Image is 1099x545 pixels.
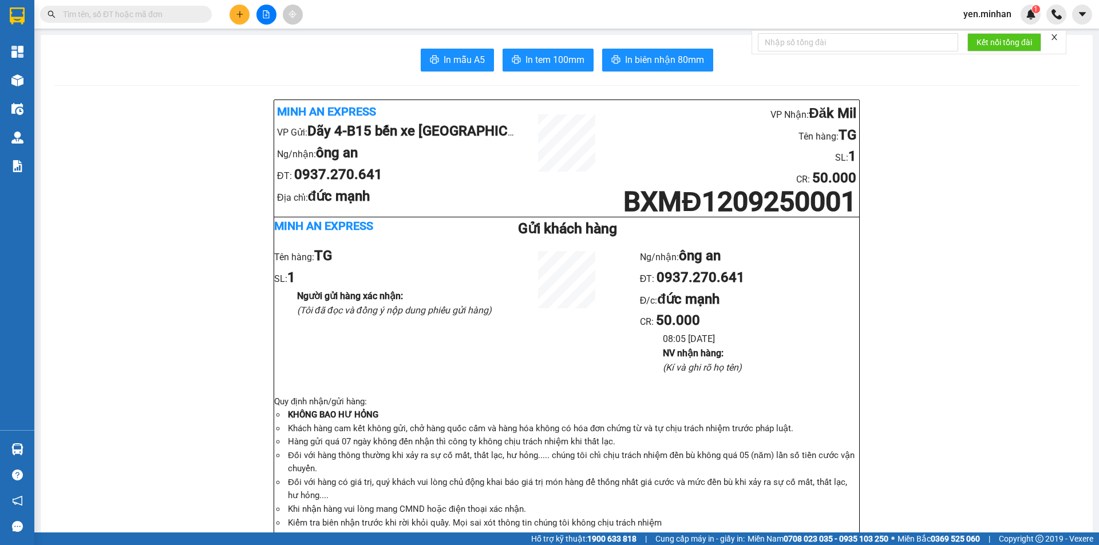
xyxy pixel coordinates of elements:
[977,36,1032,49] span: Kết nối tổng đài
[277,142,519,164] li: Ng/nhận:
[657,291,720,307] b: đức mạnh
[288,409,378,420] strong: KHÔNG BAO HƯ HỎNG
[587,534,637,543] strong: 1900 633 818
[663,348,724,359] b: NV nhận hàng :
[989,532,990,545] span: |
[809,105,856,121] b: Đăk Mil
[11,46,23,58] img: dashboard-icon
[1050,33,1058,41] span: close
[274,267,493,289] li: SL:
[611,55,620,66] span: printer
[848,148,856,164] b: 1
[274,245,493,267] li: Tên hàng:
[288,10,297,18] span: aim
[615,103,856,125] li: VP Nhận:
[1034,5,1038,13] span: 1
[274,395,859,530] div: Quy định nhận/gửi hàng :
[954,7,1021,21] span: yen.minhan
[663,332,859,346] li: 08:05 [DATE]
[640,245,859,267] li: Ng/nhận:
[12,521,23,532] span: message
[931,534,980,543] strong: 0369 525 060
[812,170,856,186] b: 50.000
[11,132,23,144] img: warehouse-icon
[421,49,494,71] button: printerIn mẫu A5
[12,495,23,506] span: notification
[518,220,617,237] b: Gửi khách hàng
[1035,535,1043,543] span: copyright
[967,33,1041,51] button: Kết nối tổng đài
[525,53,584,67] span: In tem 100mm
[679,248,721,264] b: ông an
[640,245,859,375] ul: CR :
[286,516,859,530] li: Kiểm tra biên nhận trước khi rời khỏi quầy. Mọi sai xót thông tin chúng tôi không chịu trách nhiệm
[286,435,859,449] li: Hàng gửi quá 07 ngày không đến nhận thì công ty không chịu trách nhiệm khi thất lạc.
[277,164,519,186] li: ĐT:
[11,103,23,115] img: warehouse-icon
[11,443,23,455] img: warehouse-icon
[657,269,745,285] b: 0937.270.641
[748,532,888,545] span: Miền Nam
[640,267,859,289] li: ĐT:
[1051,9,1062,19] img: phone-icon
[274,219,373,233] b: Minh An Express
[12,470,23,480] span: question-circle
[531,532,637,545] span: Hỗ trợ kỹ thuật:
[286,422,859,436] li: Khách hàng cam kết không gửi, chở hàng quốc cấm và hàng hóa không có hóa đơn chứng từ và tự chịu ...
[297,291,403,301] b: Người gửi hàng xác nhận :
[602,49,713,71] button: printerIn biên nhận 80mm
[287,269,295,285] b: 1
[645,532,647,545] span: |
[1077,9,1088,19] span: caret-down
[430,55,439,66] span: printer
[11,74,23,86] img: warehouse-icon
[625,53,704,67] span: In biên nhận 80mm
[512,55,521,66] span: printer
[784,534,888,543] strong: 0708 023 035 - 0935 103 250
[308,188,370,204] b: đức mạnh
[656,312,700,328] b: 50.000
[277,121,519,142] li: VP Gửi:
[1026,9,1036,19] img: icon-new-feature
[839,127,856,143] b: TG
[277,186,519,208] li: Địa chỉ:
[297,305,492,316] i: (Tôi đã đọc và đồng ý nộp dung phiếu gửi hàng)
[503,49,594,71] button: printerIn tem 100mm
[262,10,270,18] span: file-add
[294,166,382,182] b: 0937.270.641
[314,248,332,264] b: TG
[307,123,553,139] b: Dãy 4-B15 bến xe [GEOGRAPHIC_DATA]
[898,532,980,545] span: Miền Bắc
[286,449,859,476] li: Đối với hàng thông thường khi xảy ra sự cố mất, thất lạc, hư hỏng..... chúng tôi chỉ chịu trách n...
[286,476,859,503] li: Đối với hàng có giá trị, quý khách vui lòng chủ động khai báo giá trị món hàng để thống nhất giá ...
[286,503,859,516] li: Khi nhận hàng vui lòng mang CMND hoặc điện thoại xác nhận.
[1032,5,1040,13] sup: 1
[11,160,23,172] img: solution-icon
[615,146,856,168] li: SL:
[615,168,856,189] li: CR :
[615,189,856,214] h1: BXMĐ1209250001
[63,8,198,21] input: Tìm tên, số ĐT hoặc mã đơn
[236,10,244,18] span: plus
[615,125,856,146] li: Tên hàng:
[663,362,742,373] i: (Kí và ghi rõ họ tên)
[891,536,895,541] span: ⚪️
[10,7,25,25] img: logo-vxr
[640,289,859,311] li: Đ/c:
[655,532,745,545] span: Cung cấp máy in - giấy in:
[283,5,303,25] button: aim
[48,10,56,18] span: search
[316,145,358,161] b: ông an
[277,105,376,118] b: Minh An Express
[444,53,485,67] span: In mẫu A5
[230,5,250,25] button: plus
[256,5,276,25] button: file-add
[1072,5,1092,25] button: caret-down
[758,33,958,51] input: Nhập số tổng đài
